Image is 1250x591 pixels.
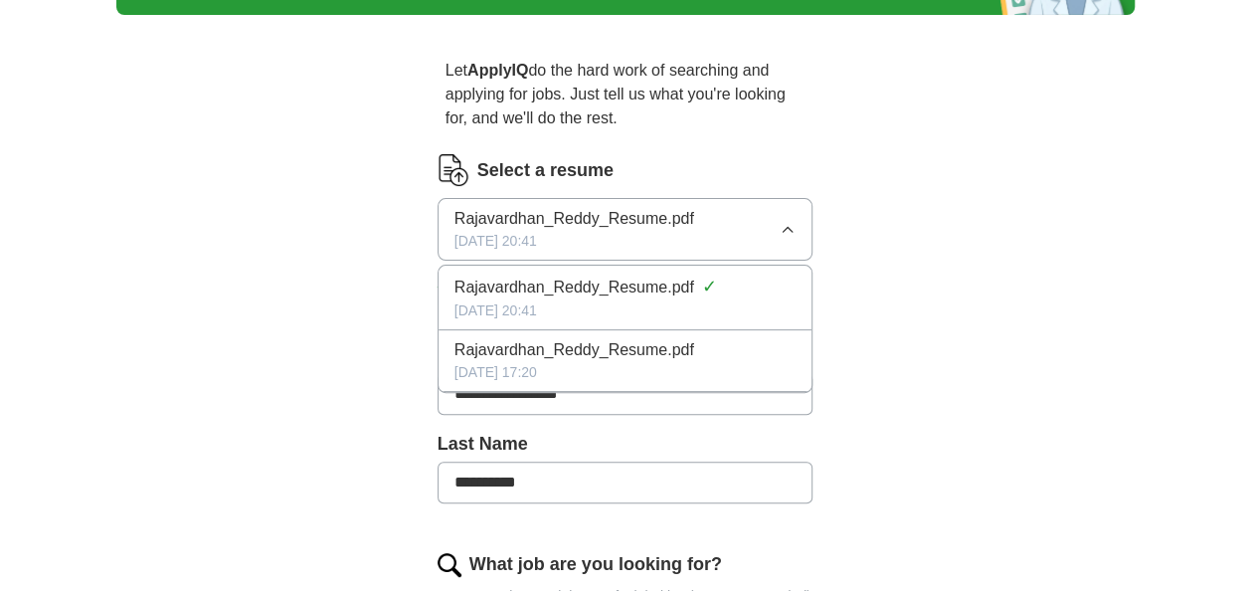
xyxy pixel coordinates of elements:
[454,362,797,383] div: [DATE] 17:20
[438,431,813,458] label: Last Name
[438,51,813,138] p: Let do the hard work of searching and applying for jobs. Just tell us what you're looking for, an...
[438,553,461,577] img: search.png
[438,198,813,261] button: Rajavardhan_Reddy_Resume.pdf[DATE] 20:41
[438,154,469,186] img: CV Icon
[454,276,694,299] span: Rajavardhan_Reddy_Resume.pdf
[702,274,717,300] span: ✓
[469,551,722,578] label: What job are you looking for?
[454,207,694,231] span: Rajavardhan_Reddy_Resume.pdf
[454,338,694,362] span: Rajavardhan_Reddy_Resume.pdf
[454,231,537,252] span: [DATE] 20:41
[477,157,614,184] label: Select a resume
[467,62,528,79] strong: ApplyIQ
[454,300,797,321] div: [DATE] 20:41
